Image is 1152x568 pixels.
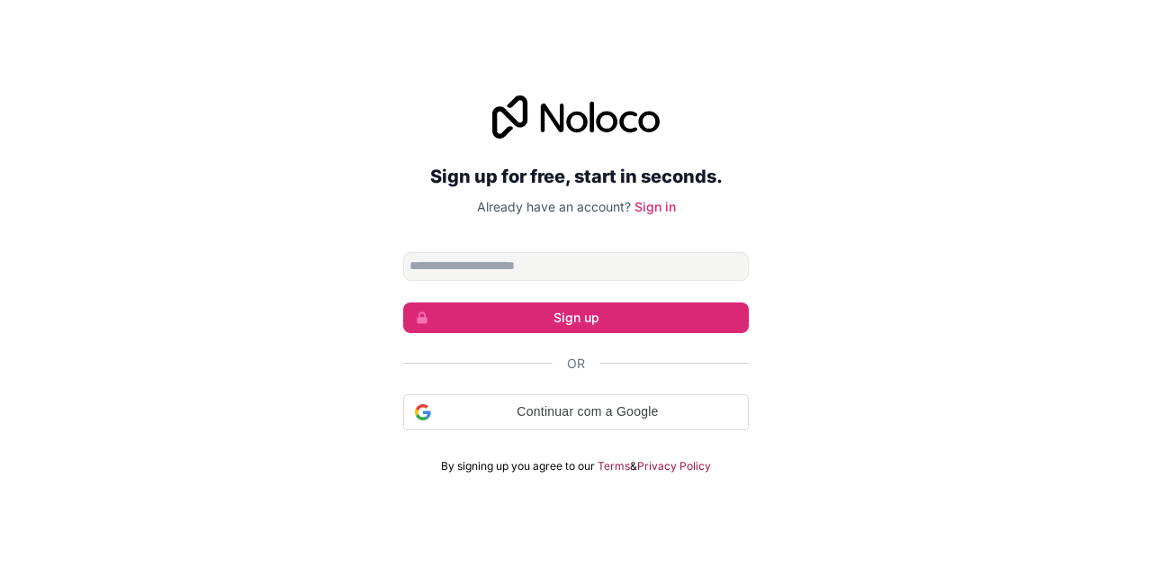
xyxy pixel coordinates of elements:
[630,459,637,473] span: &
[634,199,676,214] a: Sign in
[441,459,595,473] span: By signing up you agree to our
[403,302,749,333] button: Sign up
[477,199,631,214] span: Already have an account?
[438,402,737,421] span: Continuar com a Google
[403,252,749,281] input: Email address
[403,160,749,193] h2: Sign up for free, start in seconds.
[567,355,585,373] span: Or
[637,459,711,473] a: Privacy Policy
[403,394,749,430] div: Continuar com a Google
[598,459,630,473] a: Terms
